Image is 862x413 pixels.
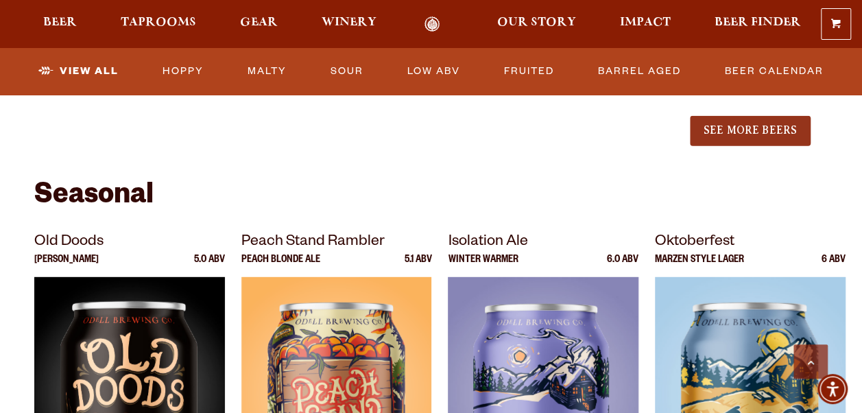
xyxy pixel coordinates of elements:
a: Scroll to top [793,344,828,379]
span: Beer Finder [715,17,801,28]
a: Beer Finder [706,16,810,32]
p: 6.0 ABV [607,255,638,277]
a: Impact [611,16,680,32]
a: Malty [242,56,292,87]
span: Impact [620,17,671,28]
a: Odell Home [407,16,458,32]
a: Barrel Aged [592,56,686,87]
p: 6 ABV [822,255,846,277]
span: Gear [240,17,278,28]
p: Winter Warmer [448,255,518,277]
span: Winery [322,17,376,28]
div: Accessibility Menu [817,374,848,404]
a: Taprooms [112,16,205,32]
a: Fruited [499,56,560,87]
p: 5.1 ABV [404,255,431,277]
p: Peach Blonde Ale [241,255,320,277]
a: View All [33,56,124,87]
span: Beer [43,17,77,28]
a: Hoppy [157,56,209,87]
span: Taprooms [121,17,196,28]
button: See More Beers [690,116,811,146]
a: Beer Calendar [719,56,829,87]
span: Our Story [497,17,576,28]
a: Gear [231,16,287,32]
p: [PERSON_NAME] [34,255,99,277]
h2: Seasonal [34,181,828,214]
a: Low ABV [402,56,466,87]
p: Old Doods [34,231,225,255]
a: Beer [34,16,86,32]
a: Winery [313,16,385,32]
p: Marzen Style Lager [655,255,744,277]
a: Sour [325,56,369,87]
p: Oktoberfest [655,231,846,255]
p: 5.0 ABV [194,255,225,277]
a: Our Story [488,16,585,32]
p: Peach Stand Rambler [241,231,432,255]
p: Isolation Ale [448,231,638,255]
